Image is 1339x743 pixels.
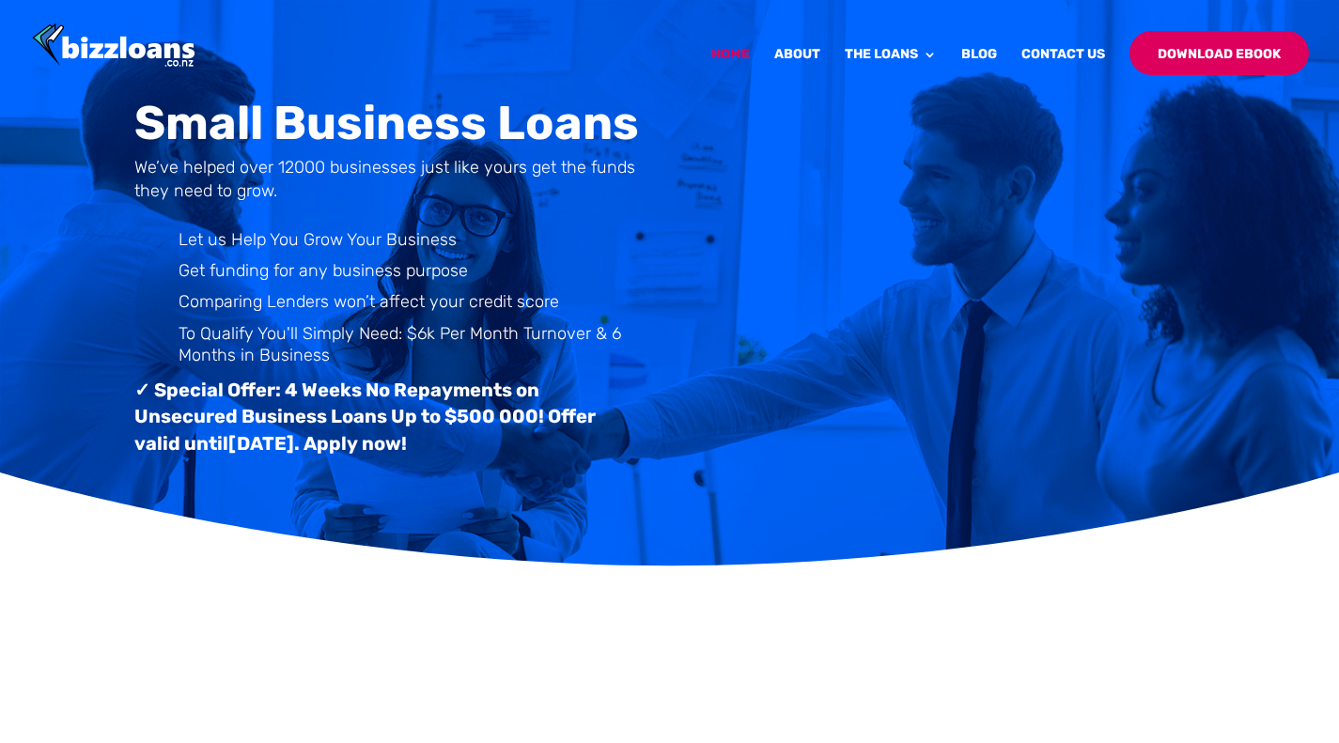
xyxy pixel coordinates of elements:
[134,100,641,156] h1: Small Business Loans
[134,156,641,212] h4: We’ve helped over 12000 businesses just like yours get the funds they need to grow.
[179,229,457,250] span: Let us Help You Grow Your Business
[179,260,468,281] span: Get funding for any business purpose
[134,377,641,467] h3: ✓ Special Offer: 4 Weeks No Repayments on Unsecured Business Loans Up to $500 000! Offer valid un...
[961,48,997,92] a: Blog
[32,23,195,70] img: Bizzloans New Zealand
[774,48,820,92] a: About
[1129,31,1309,75] a: Download Ebook
[228,432,294,455] span: [DATE]
[711,48,750,92] a: Home
[1021,48,1105,92] a: Contact Us
[179,323,621,365] span: To Qualify You'll Simply Need: $6k Per Month Turnover & 6 Months in Business
[845,48,937,92] a: The Loans
[179,291,559,312] span: Comparing Lenders won’t affect your credit score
